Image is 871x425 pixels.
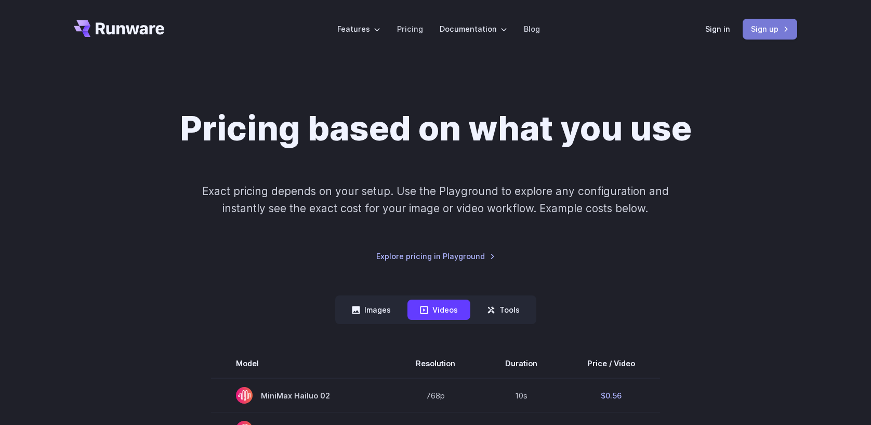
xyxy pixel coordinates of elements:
th: Model [211,349,391,378]
button: Images [339,300,403,320]
td: 10s [480,378,562,413]
td: $0.56 [562,378,660,413]
th: Duration [480,349,562,378]
td: 768p [391,378,480,413]
a: Explore pricing in Playground [376,250,495,262]
p: Exact pricing depends on your setup. Use the Playground to explore any configuration and instantl... [182,183,689,217]
a: Go to / [74,20,164,37]
a: Sign up [743,19,797,39]
a: Pricing [397,23,423,35]
th: Price / Video [562,349,660,378]
button: Videos [407,300,470,320]
a: Blog [524,23,540,35]
label: Documentation [440,23,507,35]
button: Tools [474,300,532,320]
h1: Pricing based on what you use [180,108,692,149]
th: Resolution [391,349,480,378]
span: MiniMax Hailuo 02 [236,387,366,404]
a: Sign in [705,23,730,35]
label: Features [337,23,380,35]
